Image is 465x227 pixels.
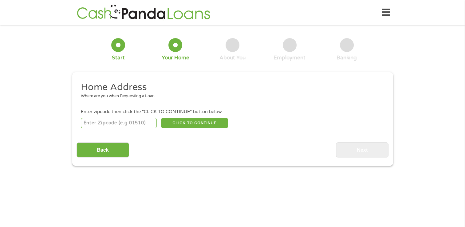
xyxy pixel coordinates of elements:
[161,118,228,128] button: CLICK TO CONTINUE
[81,93,380,99] div: Where are you when Requesting a Loan.
[75,4,212,21] img: GetLoanNow Logo
[77,142,129,157] input: Back
[112,54,125,61] div: Start
[81,109,384,115] div: Enter zipcode then click the "CLICK TO CONTINUE" button below.
[81,81,380,94] h2: Home Address
[336,142,388,157] input: Next
[81,118,157,128] input: Enter Zipcode (e.g 01510)
[337,54,357,61] div: Banking
[274,54,305,61] div: Employment
[219,54,246,61] div: About You
[162,54,189,61] div: Your Home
